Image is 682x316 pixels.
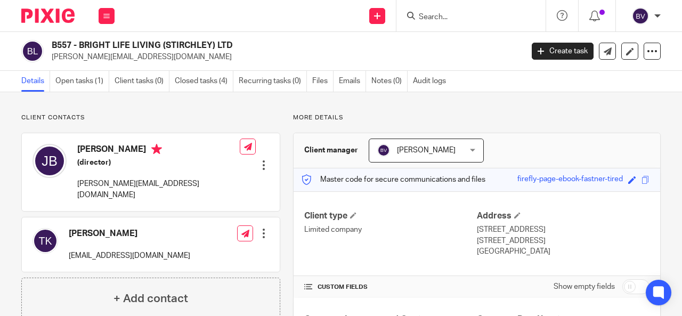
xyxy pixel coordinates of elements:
a: Details [21,71,50,92]
h4: Client type [304,210,477,222]
a: Audit logs [413,71,451,92]
p: [STREET_ADDRESS] [477,236,649,246]
img: svg%3E [632,7,649,25]
img: svg%3E [21,40,44,62]
img: svg%3E [33,144,67,178]
h4: [PERSON_NAME] [69,228,190,239]
p: [PERSON_NAME][EMAIL_ADDRESS][DOMAIN_NAME] [77,179,240,200]
span: [PERSON_NAME] [397,147,456,154]
img: svg%3E [33,228,58,254]
h4: [PERSON_NAME] [77,144,240,157]
img: svg%3E [377,144,390,157]
div: firefly-page-ebook-fastner-tired [517,174,623,186]
input: Search [418,13,514,22]
p: More details [293,114,661,122]
p: [GEOGRAPHIC_DATA] [477,246,649,257]
p: Client contacts [21,114,280,122]
a: Client tasks (0) [115,71,169,92]
h4: Address [477,210,649,222]
p: [PERSON_NAME][EMAIL_ADDRESS][DOMAIN_NAME] [52,52,516,62]
h4: CUSTOM FIELDS [304,283,477,291]
p: [EMAIL_ADDRESS][DOMAIN_NAME] [69,250,190,261]
a: Emails [339,71,366,92]
a: Create task [532,43,594,60]
h4: + Add contact [113,290,188,307]
a: Open tasks (1) [55,71,109,92]
p: [STREET_ADDRESS] [477,224,649,235]
p: Limited company [304,224,477,235]
h5: (director) [77,157,240,168]
h2: B557 - BRIGHT LIFE LIVING (STIRCHLEY) LTD [52,40,423,51]
i: Primary [151,144,162,155]
h3: Client manager [304,145,358,156]
img: Pixie [21,9,75,23]
a: Notes (0) [371,71,408,92]
a: Files [312,71,334,92]
a: Closed tasks (4) [175,71,233,92]
label: Show empty fields [554,281,615,292]
a: Recurring tasks (0) [239,71,307,92]
p: Master code for secure communications and files [302,174,485,185]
